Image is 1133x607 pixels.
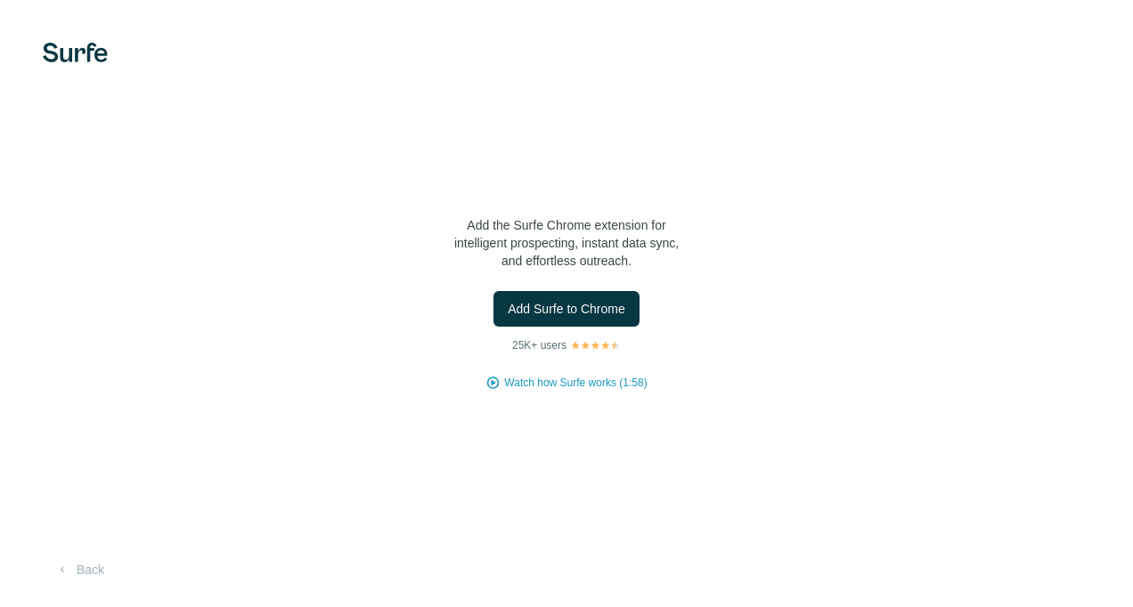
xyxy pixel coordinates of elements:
[504,375,647,391] button: Watch how Surfe works (1:58)
[493,291,640,327] button: Add Surfe to Chrome
[43,554,117,586] button: Back
[512,337,566,353] p: 25K+ users
[570,340,621,351] img: Rating Stars
[388,131,745,202] h1: Let’s bring Surfe to your LinkedIn
[43,43,108,62] img: Surfe's logo
[388,216,745,270] p: Add the Surfe Chrome extension for intelligent prospecting, instant data sync, and effortless out...
[508,300,625,318] span: Add Surfe to Chrome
